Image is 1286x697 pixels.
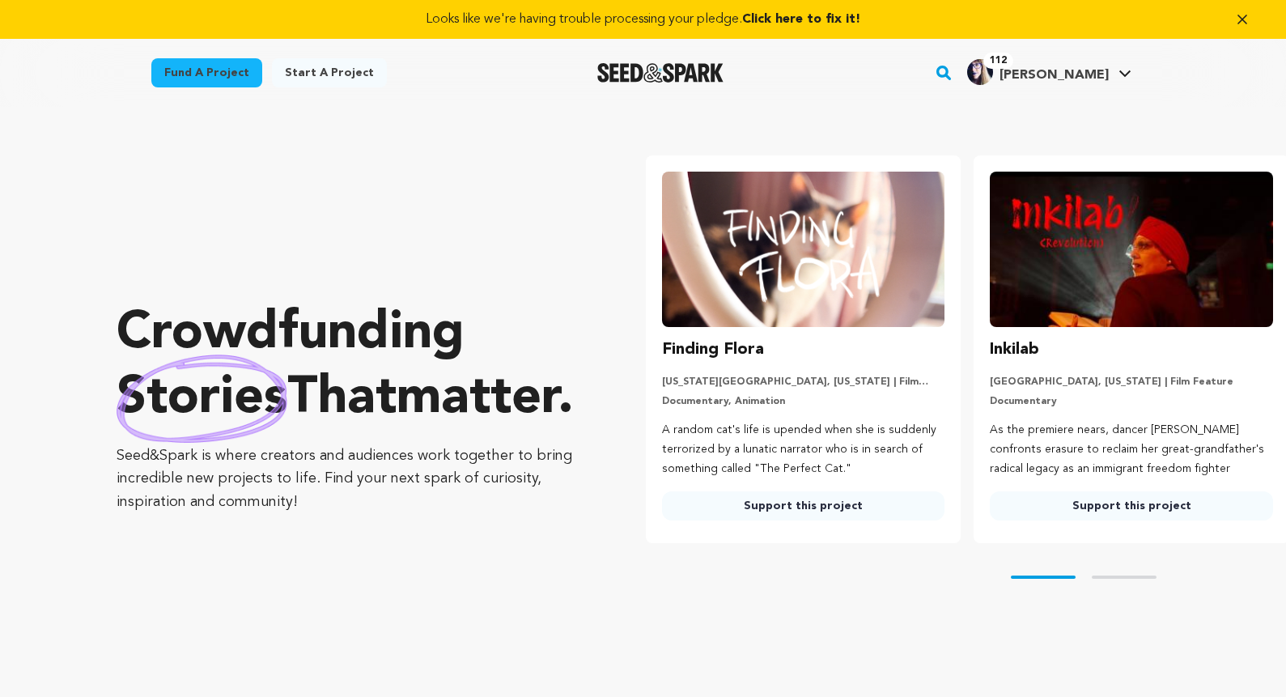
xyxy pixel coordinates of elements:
[662,421,945,478] p: A random cat's life is upended when she is suddenly terrorized by a lunatic narrator who is in se...
[117,355,287,443] img: hand sketched image
[990,395,1273,408] p: Documentary
[597,63,724,83] img: Seed&Spark Logo Dark Mode
[117,444,581,514] p: Seed&Spark is where creators and audiences work together to bring incredible new projects to life...
[983,53,1013,69] span: 112
[662,395,945,408] p: Documentary, Animation
[117,302,581,431] p: Crowdfunding that .
[967,59,1109,85] div: Erin B.'s Profile
[662,491,945,521] a: Support this project
[272,58,387,87] a: Start a project
[597,63,724,83] a: Seed&Spark Homepage
[990,337,1039,363] h3: Inkilab
[397,373,558,425] span: matter
[967,59,993,85] img: Erin%20Blue%20Lips.jpg
[662,376,945,389] p: [US_STATE][GEOGRAPHIC_DATA], [US_STATE] | Film Short
[19,10,1267,29] a: Looks like we're having trouble processing your pledge.Click here to fix it!
[662,172,945,327] img: Finding Flora image
[964,56,1135,90] span: Erin B.'s Profile
[990,376,1273,389] p: [GEOGRAPHIC_DATA], [US_STATE] | Film Feature
[1000,69,1109,82] span: [PERSON_NAME]
[990,172,1273,327] img: Inkilab image
[990,421,1273,478] p: As the premiere nears, dancer [PERSON_NAME] confronts erasure to reclaim her great-grandfather's ...
[151,58,262,87] a: Fund a project
[742,13,860,26] span: Click here to fix it!
[964,56,1135,85] a: Erin B.'s Profile
[662,337,764,363] h3: Finding Flora
[990,491,1273,521] a: Support this project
